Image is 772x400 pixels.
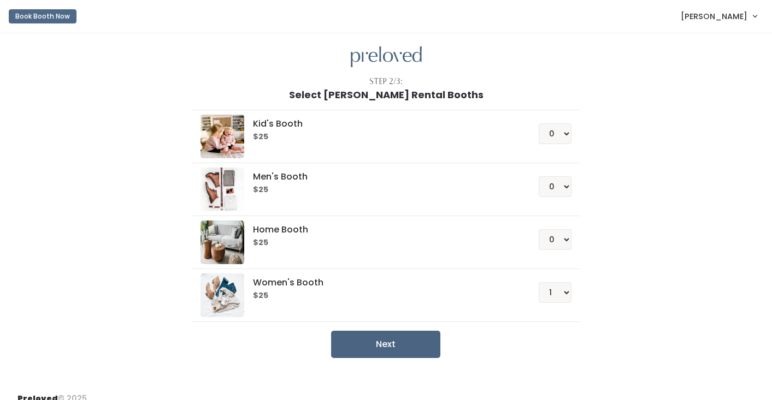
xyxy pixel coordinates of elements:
h1: Select [PERSON_NAME] Rental Booths [289,89,484,100]
button: Next [331,331,440,358]
img: preloved logo [201,273,244,317]
a: Book Booth Now [9,4,76,28]
img: preloved logo [201,168,244,211]
h5: Women's Booth [253,278,512,288]
h6: $25 [253,238,512,247]
img: preloved logo [351,46,422,68]
h6: $25 [253,133,512,141]
h6: $25 [253,186,512,194]
h5: Men's Booth [253,172,512,182]
h6: $25 [253,291,512,300]
span: [PERSON_NAME] [681,10,747,22]
img: preloved logo [201,220,244,264]
a: [PERSON_NAME] [670,4,768,28]
h5: Kid's Booth [253,119,512,129]
div: Step 2/3: [369,76,403,87]
button: Book Booth Now [9,9,76,23]
h5: Home Booth [253,225,512,235]
img: preloved logo [201,115,244,158]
